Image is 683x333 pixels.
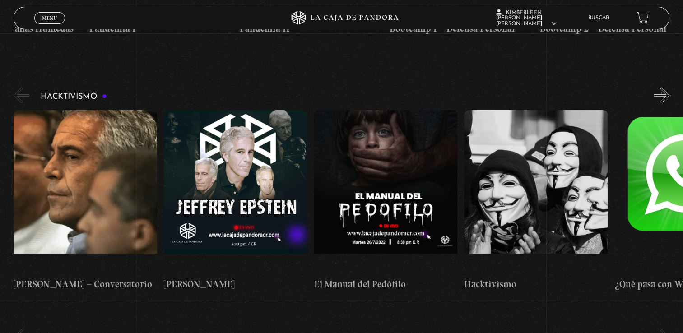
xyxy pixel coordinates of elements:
[654,88,669,103] button: Next
[39,23,60,29] span: Cerrar
[14,277,157,291] h4: [PERSON_NAME] – Conversatorio
[464,277,608,291] h4: Hacktivismo
[588,15,609,21] a: Buscar
[41,92,107,101] h3: Hacktivismo
[637,12,649,24] a: View your shopping cart
[14,88,29,103] button: Previous
[164,277,307,291] h4: [PERSON_NAME]
[464,110,608,291] a: Hacktivismo
[14,110,157,291] a: [PERSON_NAME] – Conversatorio
[314,110,458,291] a: El Manual del Pedófilo
[496,10,557,27] span: Kimberleen [PERSON_NAME] [PERSON_NAME]
[164,110,307,291] a: [PERSON_NAME]
[42,15,57,21] span: Menu
[314,277,458,291] h4: El Manual del Pedófilo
